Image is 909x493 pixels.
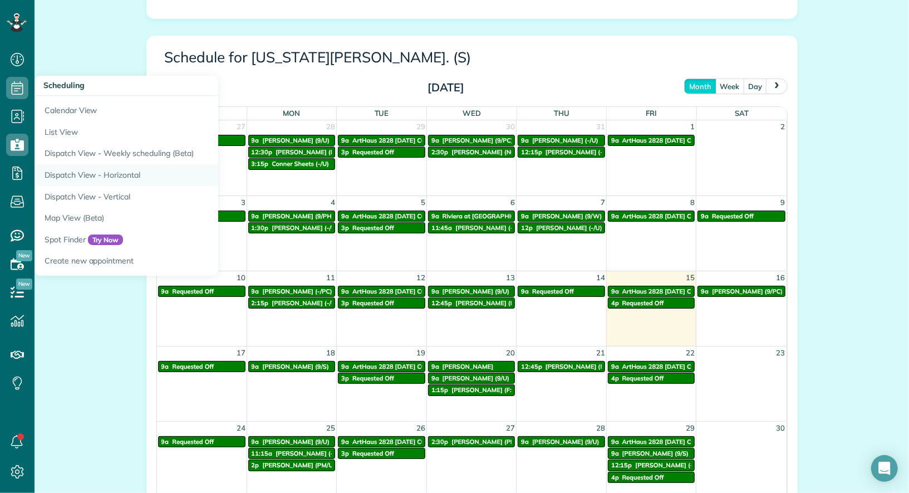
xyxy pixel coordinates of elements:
a: 9a Requested Off [158,436,245,447]
span: 12 [415,271,426,284]
span: 9a [521,212,529,220]
span: 9a [611,363,619,370]
span: 9a [161,438,169,446]
span: 20 [505,346,516,359]
button: next [766,79,787,94]
span: 3 [240,196,247,209]
a: 9a ArtHaus 2828 [DATE] CORE WK 1 (9-3/U) [338,211,425,222]
span: New [16,279,32,290]
span: 6 [509,196,516,209]
span: [PERSON_NAME] (-/PC) [262,287,332,295]
span: 1:30p [252,224,269,232]
span: 1 [689,120,696,133]
a: Map View (Beta) [35,207,313,229]
span: Try Now [88,235,124,246]
span: 4p [611,299,619,307]
span: 11:45a [431,224,453,232]
span: Scheduling [43,80,85,90]
span: [PERSON_NAME] (-/U) [546,148,612,156]
a: 9a [PERSON_NAME] (9/U) [428,286,515,297]
span: Requested Off [622,474,664,481]
span: [PERSON_NAME] (9/S) [262,363,328,370]
a: 9a [PERSON_NAME] (9/S) [608,448,695,459]
span: Sat [735,109,749,118]
span: 9a [521,136,529,144]
a: Spot FinderTry Now [35,229,313,251]
span: ArtHaus 2828 [DATE] CORE WK 2 (9-4/U) [622,287,744,295]
span: [PERSON_NAME] (-/U) [536,224,602,232]
span: [PERSON_NAME] (-/U) [636,461,702,469]
a: Create new appointment [35,250,313,276]
span: [PERSON_NAME] (PM/U) [262,461,335,469]
span: [PERSON_NAME] [443,363,494,370]
span: Requested Off [622,299,664,307]
a: 11:15a [PERSON_NAME] (-/U) [248,448,336,459]
span: 28 [595,422,606,435]
span: ArtHaus 2828 [DATE] CORE WK 2 (9-4/U) [622,136,744,144]
span: Requested Off [172,438,214,446]
span: 2 [780,120,787,133]
span: 15 [685,271,696,284]
span: [PERSON_NAME] (9/PC) [443,136,513,144]
span: 9a [611,438,619,446]
span: 9a [521,438,529,446]
span: 2:15p [252,299,269,307]
span: [PERSON_NAME] (9/U) [443,287,510,295]
span: 29 [685,422,696,435]
span: New [16,250,32,261]
span: 12:45p [521,363,542,370]
span: 9a [431,287,439,295]
span: [PERSON_NAME] (9/U) [443,374,510,382]
a: 9a ArtHaus 2828 [DATE] CORE WK 2 (9-3/U) [338,436,425,447]
span: ArtHaus 2828 [DATE] CORE WK 2 (9-3/U) [352,287,474,295]
a: 9a ArtHaus 2828 [DATE] CORE WK 2 (9-4/U) [608,135,695,146]
span: 17 [235,346,247,359]
span: [PERSON_NAME] (-/U) [532,136,598,144]
span: 23 [775,346,787,359]
span: [PERSON_NAME] (9/S) [622,450,689,457]
span: [PERSON_NAME] (9/U) [532,438,600,446]
a: 3p Requested Off [338,448,425,459]
span: 4p [611,374,619,382]
span: 12:30p [252,148,273,156]
span: [PERSON_NAME] (PM/U) [546,363,618,370]
a: 9a ArtHaus 2828 [DATE] CORE WK 2 (9-3/U) [338,135,425,146]
span: 13 [505,271,516,284]
span: [PERSON_NAME] (9/U) [262,136,330,144]
span: Thu [554,109,569,118]
a: 9a Requested Off [697,211,785,222]
a: 3p Requested Off [338,373,425,384]
a: 3:15p Conner Sheets (-/U) [248,158,336,169]
a: 9a [PERSON_NAME] (9/PH) [248,211,336,222]
span: Requested Off [352,450,394,457]
span: Requested Off [172,363,214,370]
span: 4p [611,474,619,481]
span: 3p [341,224,349,232]
span: 22 [685,346,696,359]
span: ArtHaus 2828 [DATE] CORE WK 1 (9-3/U) [352,363,474,370]
button: day [744,79,768,94]
span: [PERSON_NAME] (-/U) [276,450,342,457]
span: 3p [341,148,349,156]
span: Requested Off [532,287,574,295]
span: [PERSON_NAME] (9/U) [262,438,330,446]
span: ArtHaus 2828 [DATE] CORE WK 2 (9-3/U) [352,438,474,446]
span: 9a [252,287,259,295]
span: Requested Off [352,224,394,232]
span: 11:15a [252,450,273,457]
a: 3p Requested Off [338,297,425,309]
span: 14 [595,271,606,284]
a: 4p Requested Off [608,472,695,483]
span: 9a [431,363,439,370]
span: Requested Off [712,212,754,220]
span: ArtHaus 2828 [DATE] CORE WK 1 (9-3/U) [352,212,474,220]
a: 12:45p [PERSON_NAME] (PM/U) [518,361,605,372]
a: 9a [PERSON_NAME] (-/PC) [248,286,336,297]
span: 28 [325,120,336,133]
span: 12:45p [431,299,453,307]
a: 12:15p [PERSON_NAME] (-/U) [518,147,605,158]
span: 4 [330,196,336,209]
span: 9a [252,363,259,370]
span: 9a [521,287,529,295]
a: 9a Requested Off [158,286,245,297]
